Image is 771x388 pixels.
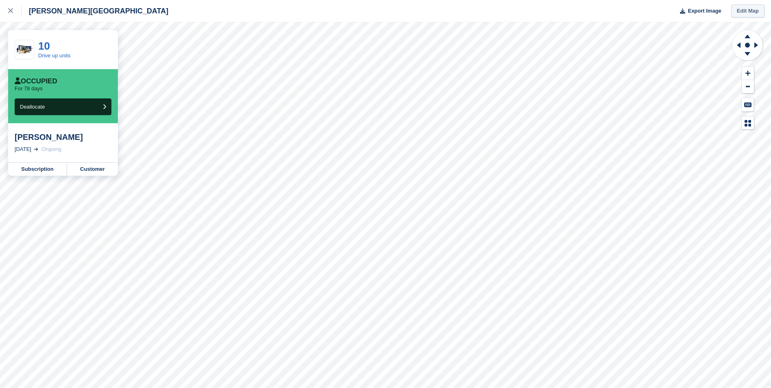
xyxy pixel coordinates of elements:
[15,77,57,85] div: Occupied
[688,7,721,15] span: Export Image
[742,116,754,130] button: Map Legend
[15,43,34,57] img: 20-ft-container.jpg
[8,163,67,176] a: Subscription
[38,40,50,52] a: 10
[41,145,61,153] div: Ongoing
[742,80,754,94] button: Zoom Out
[15,98,111,115] button: Deallocate
[742,67,754,80] button: Zoom In
[20,104,45,110] span: Deallocate
[15,85,43,92] p: For 78 days
[38,52,70,59] a: Drive up units
[15,132,111,142] div: [PERSON_NAME]
[675,4,721,18] button: Export Image
[67,163,118,176] a: Customer
[731,4,764,18] a: Edit Map
[34,148,38,151] img: arrow-right-light-icn-cde0832a797a2874e46488d9cf13f60e5c3a73dbe684e267c42b8395dfbc2abf.svg
[22,6,168,16] div: [PERSON_NAME][GEOGRAPHIC_DATA]
[742,98,754,111] button: Keyboard Shortcuts
[15,145,31,153] div: [DATE]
